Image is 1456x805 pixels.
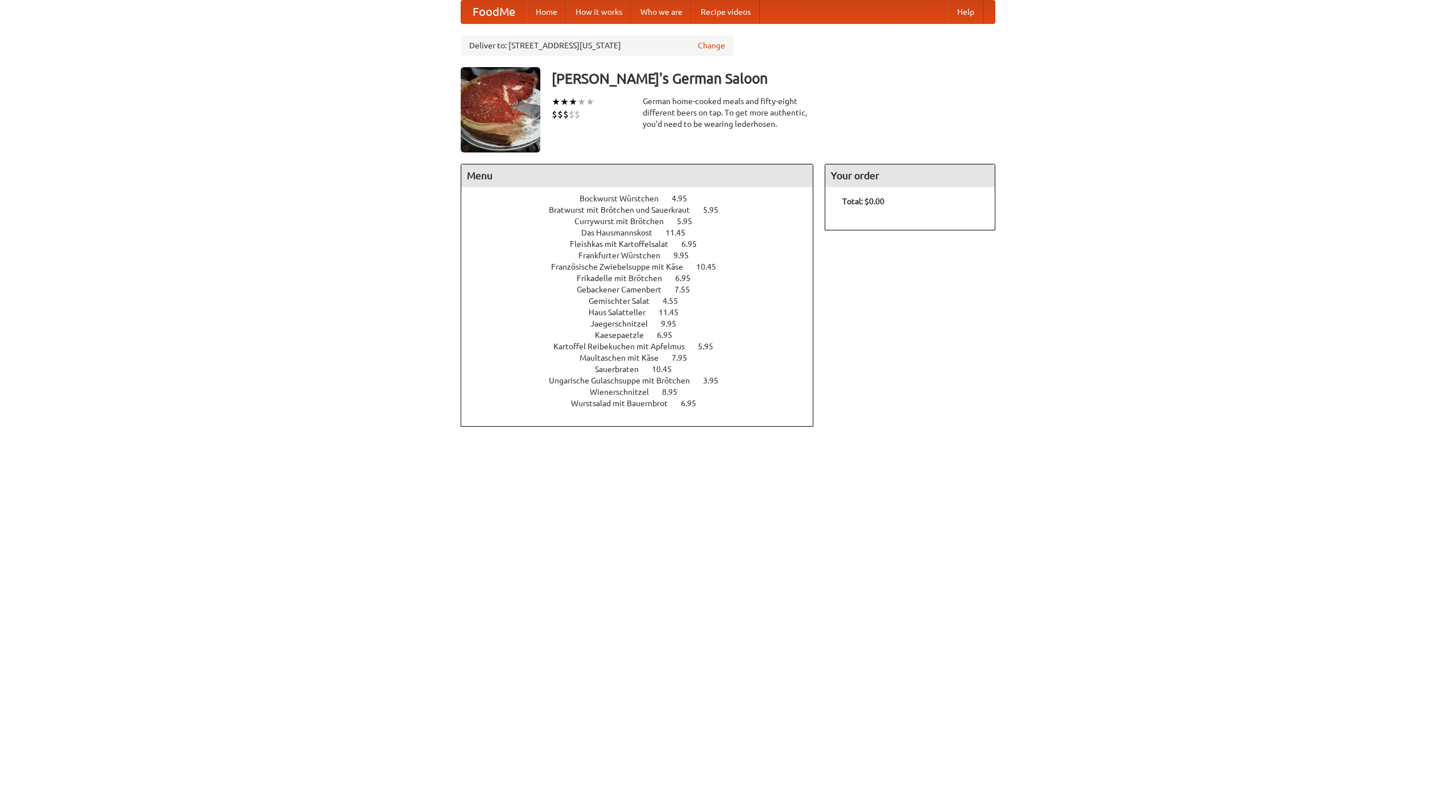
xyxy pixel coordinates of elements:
span: Jaegerschnitzel [590,319,659,328]
li: ★ [552,96,560,108]
h4: Menu [461,164,813,187]
span: 6.95 [657,331,684,340]
span: Gemischter Salat [589,296,661,306]
li: $ [569,108,574,121]
span: 10.45 [696,262,727,271]
b: Total: $0.00 [842,197,884,206]
a: Französische Zwiebelsuppe mit Käse 10.45 [551,262,737,271]
span: 3.95 [703,376,730,385]
a: Sauerbraten 10.45 [595,365,693,374]
span: 5.95 [698,342,725,351]
a: Haus Salatteller 11.45 [589,308,700,317]
span: Das Hausmannskost [581,228,664,237]
span: 9.95 [661,319,688,328]
a: Wienerschnitzel 8.95 [590,387,698,397]
a: Jaegerschnitzel 9.95 [590,319,697,328]
span: Gebackener Camenbert [577,285,673,294]
li: ★ [560,96,569,108]
h3: [PERSON_NAME]'s German Saloon [552,67,995,90]
li: ★ [586,96,594,108]
a: Who we are [631,1,692,23]
div: German home-cooked meals and fifty-eight different beers on tap. To get more authentic, you'd nee... [643,96,813,130]
a: Bockwurst Würstchen 4.95 [580,194,708,203]
span: 5.95 [703,205,730,214]
span: Kaesepaetzle [595,331,655,340]
span: Französische Zwiebelsuppe mit Käse [551,262,694,271]
a: Home [527,1,566,23]
span: Bratwurst mit Brötchen und Sauerkraut [549,205,701,214]
img: angular.jpg [461,67,540,152]
span: Maultaschen mit Käse [580,353,670,362]
a: Kaesepaetzle 6.95 [595,331,693,340]
span: Haus Salatteller [589,308,657,317]
a: Help [948,1,983,23]
span: Wienerschnitzel [590,387,660,397]
span: Frikadelle mit Brötchen [577,274,673,283]
span: Wurstsalad mit Bauernbrot [571,399,679,408]
span: 7.55 [675,285,701,294]
span: Currywurst mit Brötchen [574,217,675,226]
a: Gebackener Camenbert 7.55 [577,285,711,294]
a: Ungarische Gulaschsuppe mit Brötchen 3.95 [549,376,739,385]
span: 4.95 [672,194,698,203]
span: Ungarische Gulaschsuppe mit Brötchen [549,376,701,385]
a: Kartoffel Reibekuchen mit Apfelmus 5.95 [553,342,734,351]
span: Kartoffel Reibekuchen mit Apfelmus [553,342,696,351]
span: 10.45 [652,365,683,374]
a: Change [698,40,725,51]
span: 8.95 [662,387,689,397]
span: Bockwurst Würstchen [580,194,670,203]
div: Deliver to: [STREET_ADDRESS][US_STATE] [461,35,734,56]
span: 11.45 [665,228,697,237]
span: Frankfurter Würstchen [578,251,672,260]
li: $ [574,108,580,121]
a: Frankfurter Würstchen 9.95 [578,251,710,260]
span: 6.95 [681,240,708,249]
span: 4.55 [663,296,689,306]
span: Fleishkas mit Kartoffelsalat [570,240,680,249]
li: ★ [577,96,586,108]
a: Frikadelle mit Brötchen 6.95 [577,274,712,283]
span: Sauerbraten [595,365,650,374]
a: Fleishkas mit Kartoffelsalat 6.95 [570,240,718,249]
a: Das Hausmannskost 11.45 [581,228,706,237]
span: 11.45 [659,308,690,317]
a: Recipe videos [692,1,760,23]
a: Wurstsalad mit Bauernbrot 6.95 [571,399,717,408]
span: 9.95 [673,251,700,260]
a: FoodMe [461,1,527,23]
span: 6.95 [681,399,708,408]
h4: Your order [825,164,995,187]
a: Currywurst mit Brötchen 5.95 [574,217,713,226]
span: 6.95 [675,274,702,283]
li: $ [563,108,569,121]
li: $ [552,108,557,121]
a: Gemischter Salat 4.55 [589,296,699,306]
li: ★ [569,96,577,108]
a: Bratwurst mit Brötchen und Sauerkraut 5.95 [549,205,739,214]
a: Maultaschen mit Käse 7.95 [580,353,708,362]
a: How it works [566,1,631,23]
span: 5.95 [677,217,704,226]
li: $ [557,108,563,121]
span: 7.95 [672,353,698,362]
